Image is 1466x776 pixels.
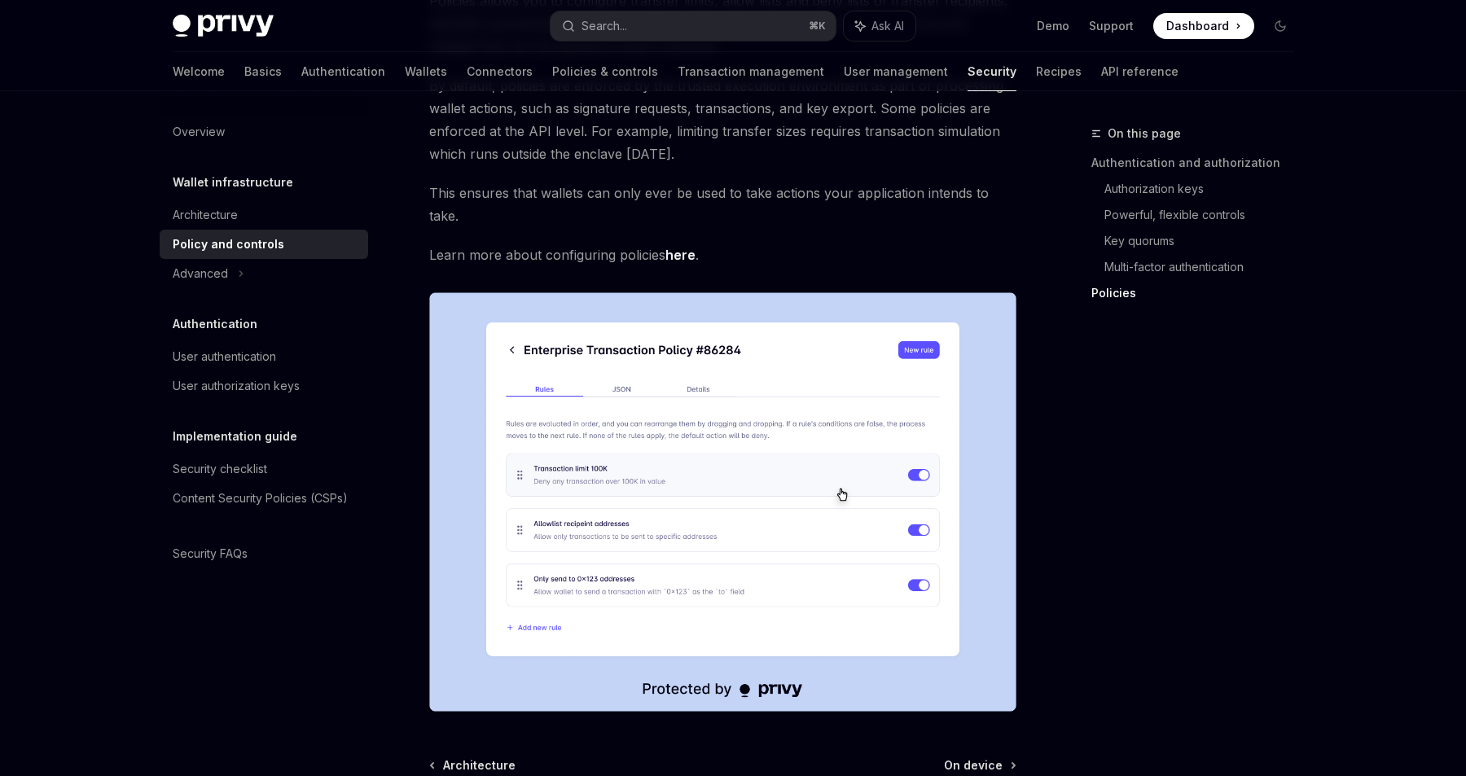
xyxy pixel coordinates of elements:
span: This ensures that wallets can only ever be used to take actions your application intends to take. [429,182,1016,227]
a: here [665,247,696,264]
a: Policies & controls [552,52,658,91]
span: By default, policies are enforced by the trusted execution environment as part of processing wall... [429,74,1016,165]
button: Ask AI [844,11,915,41]
a: Content Security Policies (CSPs) [160,484,368,513]
a: API reference [1101,52,1179,91]
a: Security checklist [160,454,368,484]
div: Overview [173,122,225,142]
a: Multi-factor authentication [1104,254,1306,280]
a: Authentication [301,52,385,91]
a: Policy and controls [160,230,368,259]
span: On device [944,757,1003,774]
div: Content Security Policies (CSPs) [173,489,348,508]
h5: Authentication [173,314,257,334]
a: Security FAQs [160,539,368,568]
a: Welcome [173,52,225,91]
a: Basics [244,52,282,91]
div: Policy and controls [173,235,284,254]
button: Toggle dark mode [1267,13,1293,39]
div: User authorization keys [173,376,300,396]
span: ⌘ K [809,20,826,33]
a: Architecture [160,200,368,230]
a: Demo [1037,18,1069,34]
a: Powerful, flexible controls [1104,202,1306,228]
a: User management [844,52,948,91]
a: Wallets [405,52,447,91]
span: On this page [1108,124,1181,143]
a: Transaction management [678,52,824,91]
a: Recipes [1036,52,1082,91]
a: Architecture [431,757,516,774]
a: User authentication [160,342,368,371]
a: Support [1089,18,1134,34]
h5: Wallet infrastructure [173,173,293,192]
a: Authentication and authorization [1091,150,1306,176]
a: Key quorums [1104,228,1306,254]
div: Architecture [173,205,238,225]
span: Ask AI [871,18,904,34]
a: Overview [160,117,368,147]
div: Advanced [173,264,228,283]
a: Security [968,52,1016,91]
img: Managing policies in the Privy Dashboard [429,292,1016,712]
a: Policies [1091,280,1306,306]
a: Connectors [467,52,533,91]
a: Authorization keys [1104,176,1306,202]
a: On device [944,757,1015,774]
div: User authentication [173,347,276,366]
div: Security FAQs [173,544,248,563]
span: Learn more about configuring policies . [429,243,1016,266]
h5: Implementation guide [173,427,297,446]
img: dark logo [173,15,274,37]
div: Search... [582,16,627,36]
a: User authorization keys [160,371,368,401]
span: Dashboard [1166,18,1229,34]
span: Architecture [443,757,516,774]
a: Dashboard [1153,13,1254,39]
div: Security checklist [173,459,267,479]
button: Search...⌘K [551,11,836,41]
